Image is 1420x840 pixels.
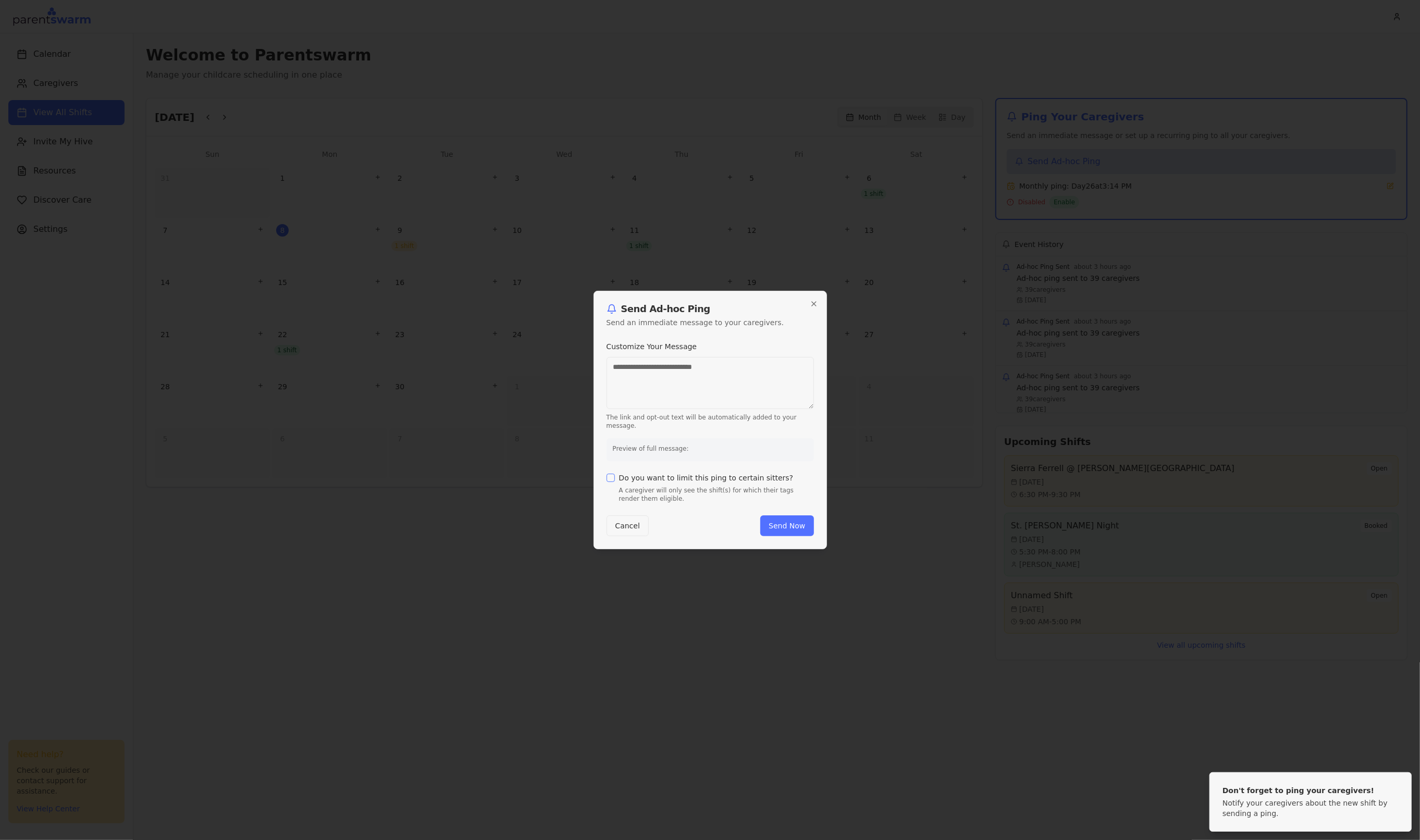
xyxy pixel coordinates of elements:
[760,515,813,536] button: Send Now
[607,342,697,351] label: Customize Your Message
[607,304,814,314] h2: Send Ad-hoc Ping
[607,317,814,328] p: Send an immediate message to your caregivers.
[619,474,794,481] label: Do you want to limit this ping to certain sitters?
[613,444,808,453] label: Preview of full message:
[607,413,814,430] p: The link and opt-out text will be automatically added to your message.
[607,515,649,536] button: Cancel
[619,486,814,503] p: A caregiver will only see the shift(s) for which their tags render them eligible.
